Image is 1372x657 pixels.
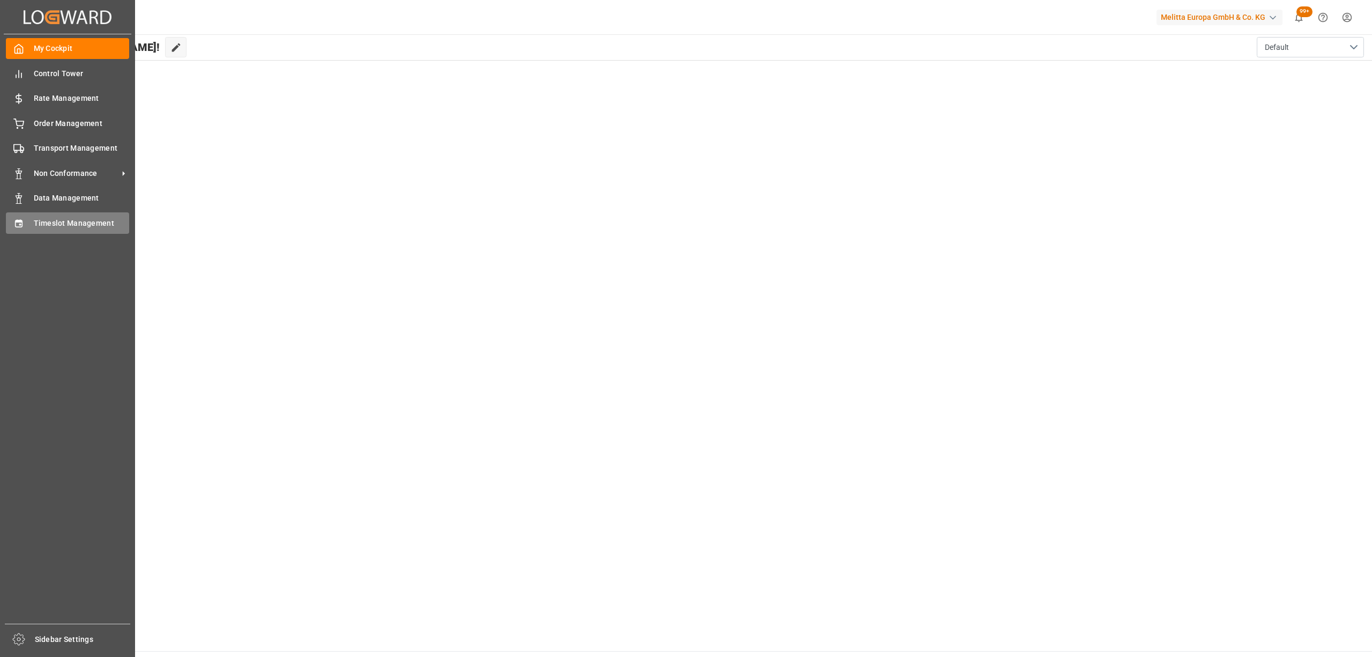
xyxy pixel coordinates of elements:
[34,168,118,179] span: Non Conformance
[1287,5,1311,29] button: show 100 new notifications
[1265,42,1289,53] span: Default
[34,68,130,79] span: Control Tower
[34,193,130,204] span: Data Management
[6,88,129,109] a: Rate Management
[6,188,129,209] a: Data Management
[6,212,129,233] a: Timeslot Management
[1296,6,1313,17] span: 99+
[6,38,129,59] a: My Cockpit
[6,138,129,159] a: Transport Management
[1157,7,1287,27] button: Melitta Europa GmbH & Co. KG
[34,143,130,154] span: Transport Management
[34,218,130,229] span: Timeslot Management
[1311,5,1335,29] button: Help Center
[1157,10,1282,25] div: Melitta Europa GmbH & Co. KG
[34,93,130,104] span: Rate Management
[6,63,129,84] a: Control Tower
[34,43,130,54] span: My Cockpit
[35,634,131,645] span: Sidebar Settings
[6,113,129,134] a: Order Management
[1257,37,1364,57] button: open menu
[34,118,130,129] span: Order Management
